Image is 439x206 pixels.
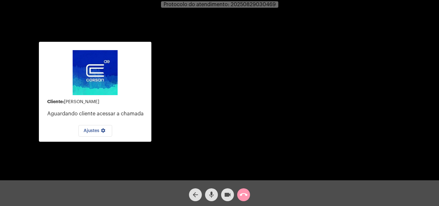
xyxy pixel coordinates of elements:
button: Ajustes [78,125,112,137]
div: [PERSON_NAME] [47,99,146,104]
span: Ajustes [84,129,107,133]
span: Protocolo do atendimento: 20250829030469 [164,2,276,7]
mat-icon: videocam [224,191,231,199]
p: Aguardando cliente acessar a chamada [47,111,146,117]
mat-icon: arrow_back [192,191,199,199]
mat-icon: settings [99,128,107,136]
mat-icon: call_end [240,191,247,199]
img: d4669ae0-8c07-2337-4f67-34b0df7f5ae4.jpeg [73,50,118,95]
strong: Cliente: [47,99,64,104]
mat-icon: mic [208,191,215,199]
